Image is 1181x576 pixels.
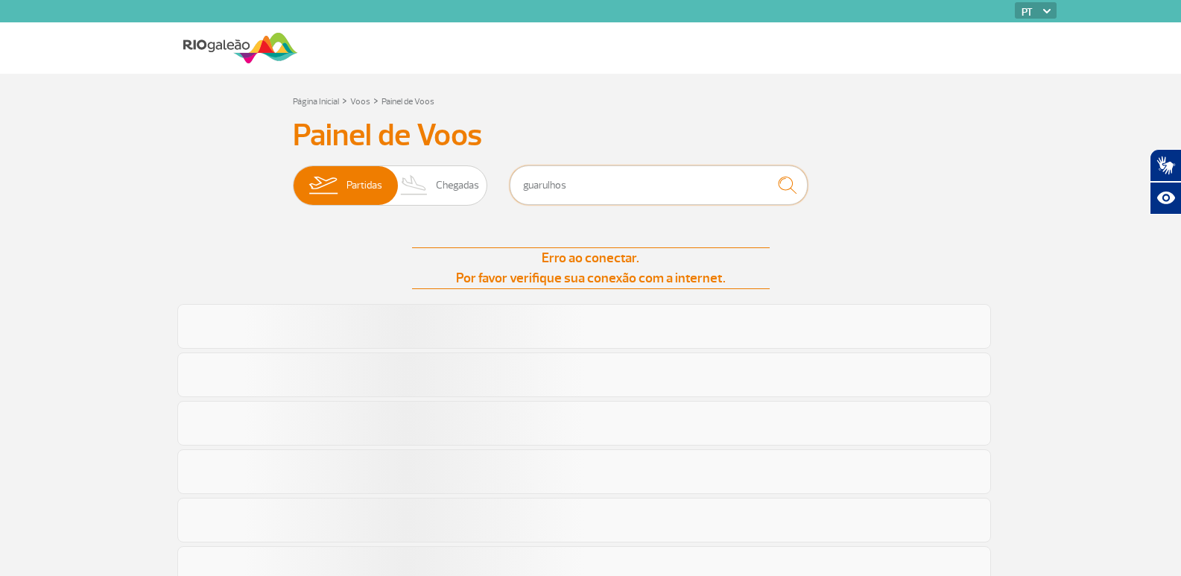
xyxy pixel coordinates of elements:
[1150,149,1181,182] button: Abrir tradutor de língua de sinais.
[373,92,379,109] a: >
[510,165,808,205] input: Voo, cidade ou cia aérea
[346,166,382,205] span: Partidas
[381,96,434,107] a: Painel de Voos
[436,166,479,205] span: Chegadas
[393,166,437,205] img: slider-desembarque
[412,247,770,289] div: Erro ao conectar. Por favor verifique sua conexão com a internet.
[293,117,889,154] h3: Painel de Voos
[342,92,347,109] a: >
[300,166,346,205] img: slider-embarque
[350,96,370,107] a: Voos
[1150,182,1181,215] button: Abrir recursos assistivos.
[1150,149,1181,215] div: Plugin de acessibilidade da Hand Talk.
[293,96,339,107] a: Página Inicial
